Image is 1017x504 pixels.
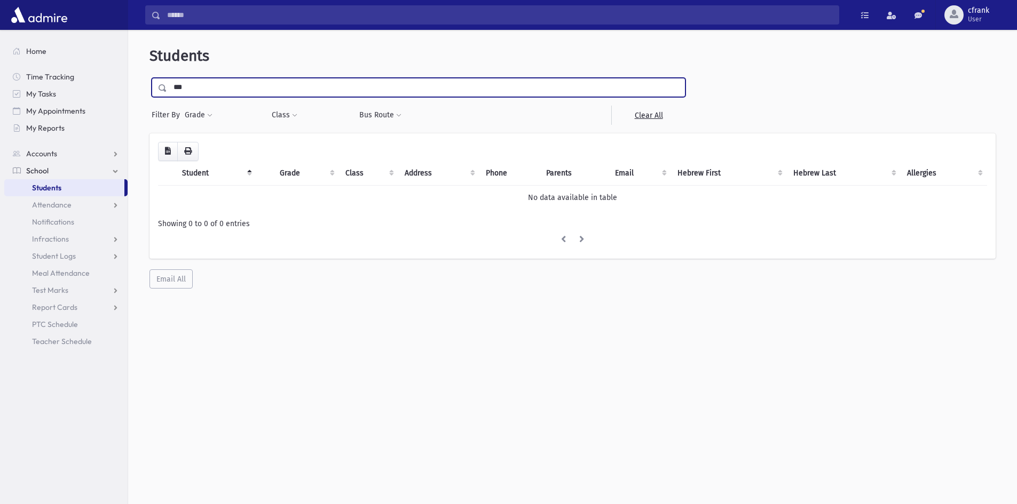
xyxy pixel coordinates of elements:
[4,247,128,265] a: Student Logs
[4,85,128,102] a: My Tasks
[161,5,839,25] input: Search
[671,161,786,186] th: Hebrew First: activate to sort column ascending
[4,230,128,247] a: Infractions
[339,161,399,186] th: Class: activate to sort column ascending
[26,89,56,99] span: My Tasks
[26,123,65,133] span: My Reports
[176,161,256,186] th: Student: activate to sort column descending
[32,200,72,210] span: Attendance
[4,145,128,162] a: Accounts
[4,316,128,333] a: PTC Schedule
[271,106,298,125] button: Class
[4,43,128,60] a: Home
[4,333,128,350] a: Teacher Schedule
[32,302,77,312] span: Report Cards
[32,337,92,346] span: Teacher Schedule
[968,6,989,15] span: cfrank
[611,106,685,125] a: Clear All
[4,162,128,179] a: School
[968,15,989,23] span: User
[32,183,61,193] span: Students
[149,269,193,289] button: Email All
[4,265,128,282] a: Meal Attendance
[32,268,90,278] span: Meal Attendance
[184,106,213,125] button: Grade
[4,119,128,137] a: My Reports
[152,109,184,121] span: Filter By
[26,106,85,116] span: My Appointments
[4,213,128,230] a: Notifications
[901,161,987,186] th: Allergies: activate to sort column ascending
[32,217,74,227] span: Notifications
[9,4,70,26] img: AdmirePro
[158,218,987,229] div: Showing 0 to 0 of 0 entries
[609,161,671,186] th: Email: activate to sort column ascending
[540,161,609,186] th: Parents
[158,185,987,210] td: No data available in table
[4,299,128,316] a: Report Cards
[398,161,479,186] th: Address: activate to sort column ascending
[26,72,74,82] span: Time Tracking
[26,149,57,158] span: Accounts
[4,68,128,85] a: Time Tracking
[273,161,338,186] th: Grade: activate to sort column ascending
[32,285,68,295] span: Test Marks
[479,161,540,186] th: Phone
[32,234,69,244] span: Infractions
[26,46,46,56] span: Home
[177,142,199,161] button: Print
[26,166,49,175] span: School
[32,251,76,261] span: Student Logs
[158,142,178,161] button: CSV
[359,106,402,125] button: Bus Route
[149,47,209,65] span: Students
[4,102,128,119] a: My Appointments
[787,161,901,186] th: Hebrew Last: activate to sort column ascending
[4,179,124,196] a: Students
[4,282,128,299] a: Test Marks
[4,196,128,213] a: Attendance
[32,319,78,329] span: PTC Schedule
